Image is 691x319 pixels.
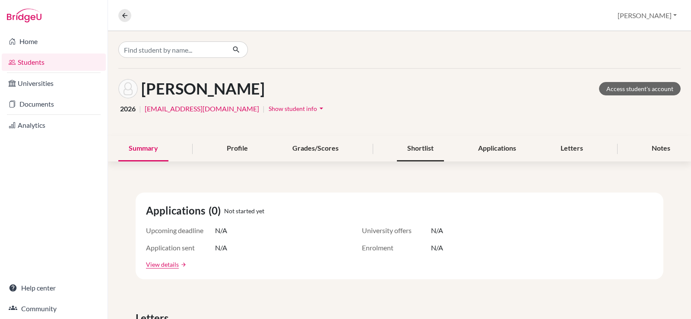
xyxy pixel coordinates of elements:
div: Letters [550,136,593,161]
span: Not started yet [224,206,264,215]
span: 2026 [120,104,136,114]
a: Analytics [2,117,106,134]
span: University offers [362,225,431,236]
div: Applications [468,136,526,161]
a: [EMAIL_ADDRESS][DOMAIN_NAME] [145,104,259,114]
span: | [139,104,141,114]
input: Find student by name... [118,41,225,58]
a: Help center [2,279,106,297]
a: Access student's account [599,82,681,95]
a: View details [146,260,179,269]
span: Upcoming deadline [146,225,215,236]
a: arrow_forward [179,262,187,268]
div: Profile [216,136,258,161]
a: Students [2,54,106,71]
h1: [PERSON_NAME] [141,79,265,98]
img: Bridge-U [7,9,41,22]
span: Show student info [269,105,317,112]
a: Documents [2,95,106,113]
span: N/A [431,225,443,236]
button: Show student infoarrow_drop_down [268,102,326,115]
span: N/A [215,225,227,236]
span: | [263,104,265,114]
div: Summary [118,136,168,161]
div: Grades/Scores [282,136,349,161]
div: Shortlist [397,136,444,161]
img: Dareen Yasser SOROUR's avatar [118,79,138,98]
span: N/A [431,243,443,253]
a: Universities [2,75,106,92]
i: arrow_drop_down [317,104,326,113]
a: Community [2,300,106,317]
span: Enrolment [362,243,431,253]
span: Applications [146,203,209,218]
a: Home [2,33,106,50]
div: Notes [641,136,681,161]
button: [PERSON_NAME] [614,7,681,24]
span: Application sent [146,243,215,253]
span: (0) [209,203,224,218]
span: N/A [215,243,227,253]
